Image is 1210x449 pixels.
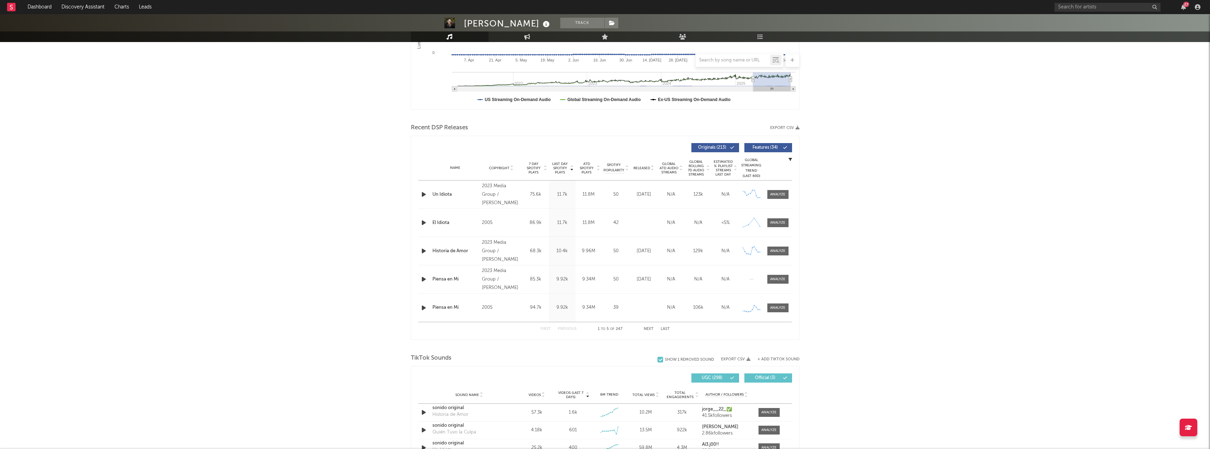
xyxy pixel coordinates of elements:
[749,376,781,380] span: Official ( 3 )
[524,191,547,198] div: 75.6k
[632,276,656,283] div: [DATE]
[520,409,553,416] div: 57.3k
[577,276,600,283] div: 9.34M
[551,248,574,255] div: 10.4k
[432,411,468,418] div: Historia de Amor
[661,327,670,331] button: Last
[702,431,751,436] div: 2.86k followers
[541,327,551,331] button: First
[551,304,574,311] div: 9.92k
[686,191,710,198] div: 123k
[411,354,451,362] span: TikTok Sounds
[417,4,421,49] text: Luminate Daily Streams
[741,158,762,179] div: Global Streaming Trend (Last 60D)
[632,191,656,198] div: [DATE]
[714,276,737,283] div: N/A
[411,124,468,132] span: Recent DSP Releases
[482,267,520,292] div: 2023 Media Group / [PERSON_NAME]
[632,393,655,397] span: Total Views
[750,358,799,361] button: + Add TikTok Sound
[714,219,737,226] div: <5%
[604,219,628,226] div: 42
[601,327,605,331] span: to
[644,327,654,331] button: Next
[567,97,641,102] text: Global Streaming On-Demand Audio
[659,219,683,226] div: N/A
[432,429,476,436] div: Quién Tuvo la Culpa
[551,191,574,198] div: 11.7k
[432,404,506,412] a: sonido original
[659,248,683,255] div: N/A
[482,219,520,227] div: 2005
[558,327,577,331] button: Previous
[432,219,479,226] div: El Idiota
[666,427,698,434] div: 922k
[686,219,710,226] div: N/A
[770,126,799,130] button: Export CSV
[757,358,799,361] button: + Add TikTok Sound
[569,427,577,434] div: 601
[432,440,506,447] a: sonido original
[551,276,574,283] div: 9.92k
[524,304,547,311] div: 94.7k
[714,304,737,311] div: N/A
[702,442,719,447] strong: Al3.j00!!
[432,422,506,429] a: sonido original
[714,248,737,255] div: N/A
[577,162,596,175] span: ATD Spotify Plays
[577,219,600,226] div: 11.8M
[432,165,479,171] div: Name
[593,392,626,397] div: 6M Trend
[659,191,683,198] div: N/A
[551,162,569,175] span: Last Day Spotify Plays
[432,248,479,255] a: Historia de Amor
[686,276,710,283] div: N/A
[1183,2,1189,7] div: 27
[432,304,479,311] div: Piensa en Mí
[721,357,750,361] button: Export CSV
[659,276,683,283] div: N/A
[744,143,792,152] button: Features(34)
[432,276,479,283] a: Piensa en Mi
[604,276,628,283] div: 50
[604,248,628,255] div: 50
[666,391,694,399] span: Total Engagements
[629,409,662,416] div: 10.2M
[577,191,600,198] div: 11.8M
[482,303,520,312] div: 2005
[556,391,585,399] span: Videos (last 7 days)
[706,392,744,397] span: Author / Followers
[659,162,679,175] span: Global ATD Audio Streams
[686,160,706,177] span: Global Rolling 7D Audio Streams
[632,248,656,255] div: [DATE]
[524,162,543,175] span: 7 Day Spotify Plays
[464,18,551,29] div: [PERSON_NAME]
[432,51,434,55] text: 0
[577,248,600,255] div: 9.96M
[702,407,732,412] strong: jorge__22_✅
[524,276,547,283] div: 85.3k
[691,373,739,383] button: UGC(298)
[604,191,628,198] div: 50
[1181,4,1186,10] button: 27
[696,58,770,63] input: Search by song name or URL
[749,146,781,150] span: Features ( 34 )
[610,327,614,331] span: of
[686,248,710,255] div: 129k
[569,409,577,416] div: 1.6k
[629,427,662,434] div: 13.5M
[696,376,728,380] span: UGC ( 298 )
[665,358,714,362] div: Show 1 Removed Sound
[482,238,520,264] div: 2023 Media Group / [PERSON_NAME]
[524,248,547,255] div: 68.3k
[702,425,738,429] strong: [PERSON_NAME]
[666,409,698,416] div: 317k
[691,143,739,152] button: Originals(213)
[686,304,710,311] div: 106k
[524,219,547,226] div: 86.9k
